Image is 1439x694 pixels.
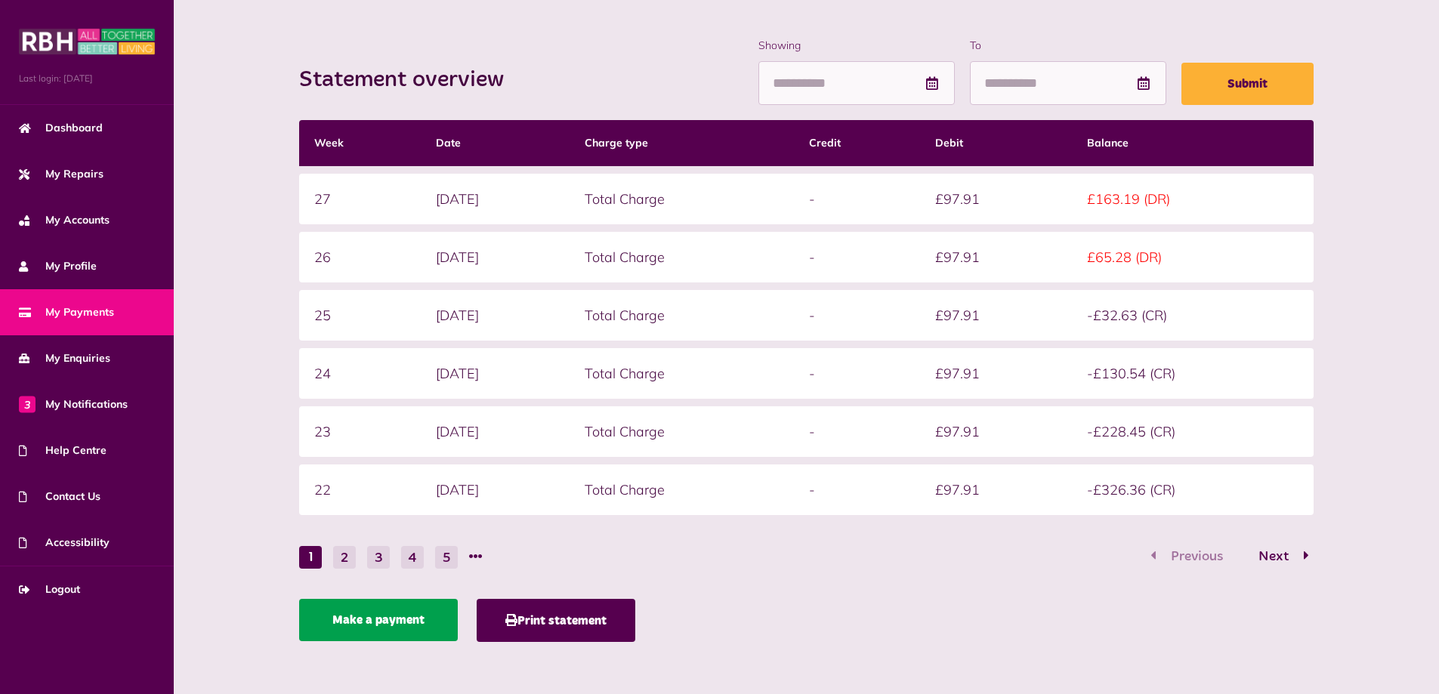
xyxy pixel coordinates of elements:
td: - [794,290,920,341]
td: £97.91 [920,464,1072,515]
td: Total Charge [570,348,794,399]
span: Next [1247,550,1300,563]
span: My Notifications [19,396,128,412]
th: Week [299,120,421,166]
td: [DATE] [421,232,570,282]
td: Total Charge [570,232,794,282]
button: Print statement [477,599,635,642]
span: My Payments [19,304,114,320]
span: Logout [19,581,80,597]
td: £65.28 (DR) [1072,232,1313,282]
label: To [970,38,1166,54]
td: [DATE] [421,406,570,457]
span: Accessibility [19,535,110,551]
span: My Accounts [19,212,110,228]
button: Go to page 2 [333,546,356,569]
img: MyRBH [19,26,155,57]
h2: Statement overview [299,66,519,94]
td: -£326.36 (CR) [1072,464,1313,515]
button: Go to page 4 [401,546,424,569]
th: Credit [794,120,920,166]
button: Go to page 3 [367,546,390,569]
th: Balance [1072,120,1313,166]
td: - [794,348,920,399]
th: Date [421,120,570,166]
td: -£32.63 (CR) [1072,290,1313,341]
td: £163.19 (DR) [1072,174,1313,224]
th: Charge type [570,120,794,166]
td: - [794,232,920,282]
span: Last login: [DATE] [19,72,155,85]
td: 22 [299,464,421,515]
span: 3 [19,396,36,412]
a: Make a payment [299,599,458,641]
td: - [794,174,920,224]
td: £97.91 [920,406,1072,457]
td: 25 [299,290,421,341]
th: Debit [920,120,1072,166]
td: -£130.54 (CR) [1072,348,1313,399]
td: [DATE] [421,464,570,515]
span: Help Centre [19,443,107,458]
td: [DATE] [421,290,570,341]
span: My Profile [19,258,97,274]
td: [DATE] [421,174,570,224]
button: Go to page 5 [435,546,458,569]
td: 27 [299,174,421,224]
td: - [794,406,920,457]
td: Total Charge [570,464,794,515]
td: £97.91 [920,348,1072,399]
td: [DATE] [421,348,570,399]
td: £97.91 [920,174,1072,224]
button: Go to page 2 [1243,546,1314,568]
td: Total Charge [570,406,794,457]
td: Total Charge [570,174,794,224]
span: My Repairs [19,166,103,182]
td: - [794,464,920,515]
label: Showing [758,38,955,54]
span: Contact Us [19,489,100,504]
td: 23 [299,406,421,457]
button: Submit [1181,63,1314,105]
td: £97.91 [920,290,1072,341]
span: Dashboard [19,120,103,136]
span: My Enquiries [19,350,110,366]
td: Total Charge [570,290,794,341]
td: £97.91 [920,232,1072,282]
td: -£228.45 (CR) [1072,406,1313,457]
td: 26 [299,232,421,282]
td: 24 [299,348,421,399]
